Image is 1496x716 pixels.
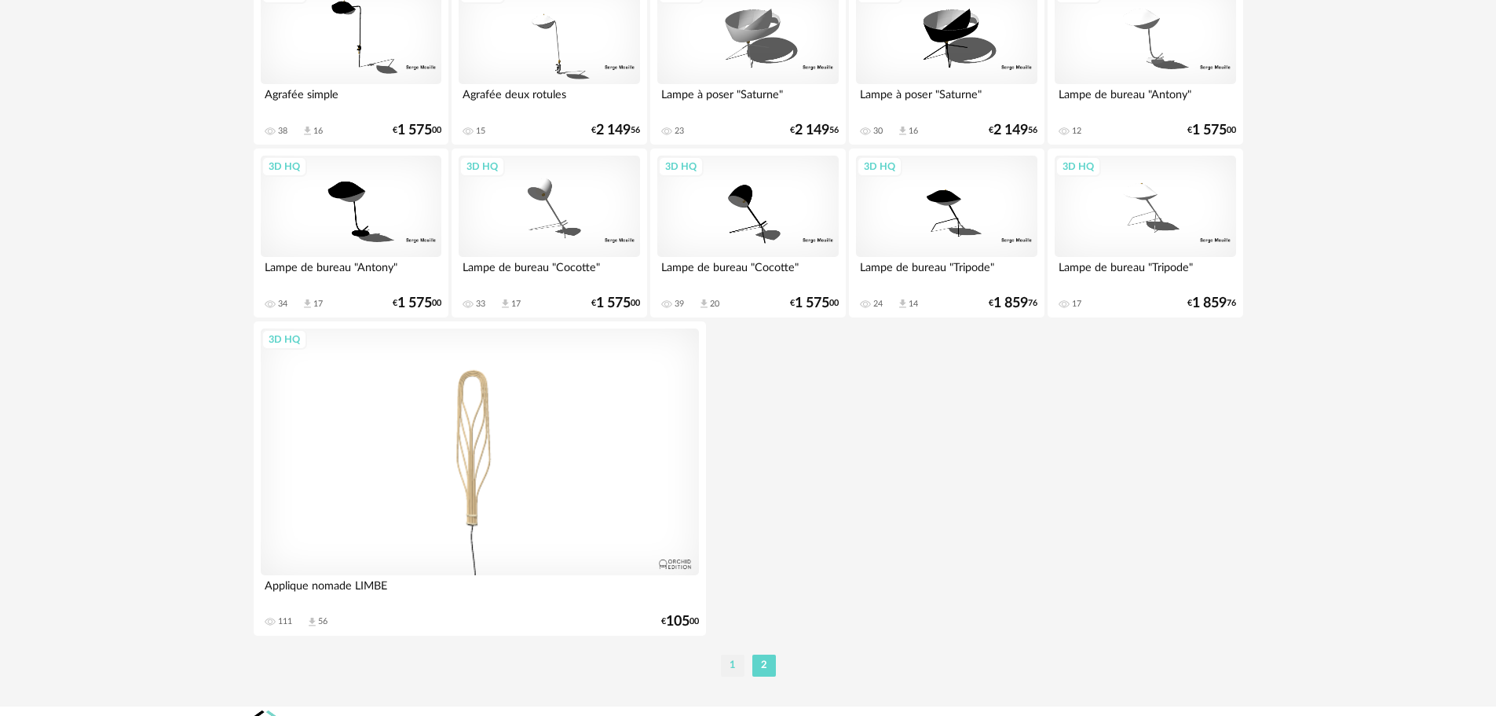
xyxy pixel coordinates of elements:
[795,298,829,309] span: 1 575
[278,126,287,137] div: 38
[459,257,639,288] div: Lampe de bureau "Cocotte"
[596,125,631,136] span: 2 149
[313,299,323,310] div: 17
[856,257,1037,288] div: Lampe de bureau "Tripode"
[511,299,521,310] div: 17
[302,125,313,137] span: Download icon
[459,156,505,177] div: 3D HQ
[302,298,313,310] span: Download icon
[849,149,1044,318] a: 3D HQ Lampe de bureau "Tripode" 24 Download icon 14 €1 85976
[459,84,639,116] div: Agrafée deux rotules
[650,149,845,318] a: 3D HQ Lampe de bureau "Cocotte" 39 Download icon 20 €1 57500
[698,298,710,310] span: Download icon
[873,126,883,137] div: 30
[790,298,839,309] div: € 00
[1187,125,1236,136] div: € 00
[657,257,838,288] div: Lampe de bureau "Cocotte"
[397,298,432,309] span: 1 575
[393,298,441,309] div: € 00
[675,299,684,310] div: 39
[262,329,307,350] div: 3D HQ
[710,299,719,310] div: 20
[657,84,838,116] div: Lampe à poser "Saturne"
[476,299,485,310] div: 33
[1192,125,1227,136] span: 1 575
[397,125,432,136] span: 1 575
[476,126,485,137] div: 15
[1072,126,1081,137] div: 12
[393,125,441,136] div: € 00
[1187,298,1236,309] div: € 76
[261,84,441,116] div: Agrafée simple
[452,149,646,318] a: 3D HQ Lampe de bureau "Cocotte" 33 Download icon 17 €1 57500
[989,125,1037,136] div: € 56
[661,616,699,627] div: € 00
[909,126,918,137] div: 16
[989,298,1037,309] div: € 76
[254,149,448,318] a: 3D HQ Lampe de bureau "Antony" 34 Download icon 17 €1 57500
[261,257,441,288] div: Lampe de bureau "Antony"
[1192,298,1227,309] span: 1 859
[675,126,684,137] div: 23
[596,298,631,309] span: 1 575
[721,655,744,677] li: 1
[254,321,706,636] a: 3D HQ Applique nomade LIMBE 111 Download icon 56 €10500
[261,575,699,607] div: Applique nomade LIMBE
[1072,299,1081,310] div: 17
[666,616,689,627] span: 105
[591,125,640,136] div: € 56
[1055,84,1235,116] div: Lampe de bureau "Antony"
[278,616,292,627] div: 111
[1055,156,1101,177] div: 3D HQ
[857,156,902,177] div: 3D HQ
[752,655,776,677] li: 2
[993,298,1028,309] span: 1 859
[993,125,1028,136] span: 2 149
[306,616,318,628] span: Download icon
[318,616,327,627] div: 56
[262,156,307,177] div: 3D HQ
[278,299,287,310] div: 34
[499,298,511,310] span: Download icon
[897,125,909,137] span: Download icon
[591,298,640,309] div: € 00
[856,84,1037,116] div: Lampe à poser "Saturne"
[1055,257,1235,288] div: Lampe de bureau "Tripode"
[313,126,323,137] div: 16
[909,299,918,310] div: 14
[795,125,829,136] span: 2 149
[658,156,704,177] div: 3D HQ
[873,299,883,310] div: 24
[1048,149,1242,318] a: 3D HQ Lampe de bureau "Tripode" 17 €1 85976
[897,298,909,310] span: Download icon
[790,125,839,136] div: € 56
